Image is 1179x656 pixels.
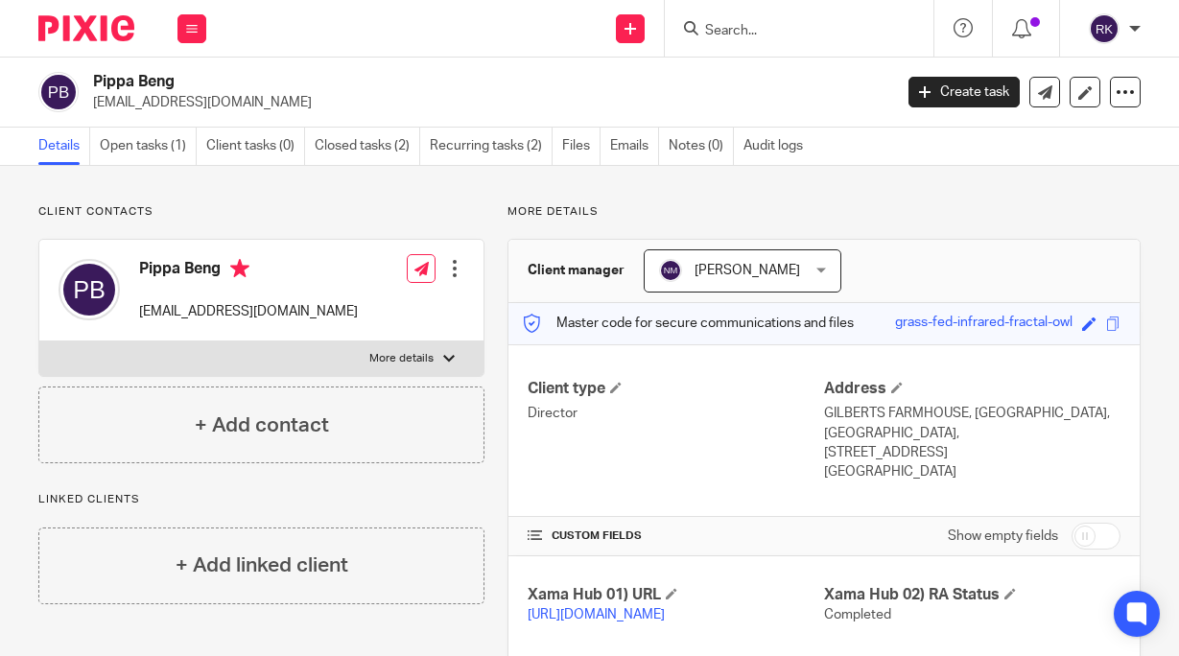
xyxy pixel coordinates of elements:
[195,410,329,440] h4: + Add contact
[948,527,1058,546] label: Show empty fields
[824,608,891,621] span: Completed
[315,128,420,165] a: Closed tasks (2)
[528,585,824,605] h4: Xama Hub 01) URL
[38,128,90,165] a: Details
[38,492,484,507] p: Linked clients
[430,128,553,165] a: Recurring tasks (2)
[562,128,601,165] a: Files
[528,608,665,621] a: [URL][DOMAIN_NAME]
[610,128,659,165] a: Emails
[38,15,134,41] img: Pixie
[369,351,434,366] p: More details
[528,261,625,280] h3: Client manager
[59,259,120,320] img: svg%3E
[695,264,800,277] span: [PERSON_NAME]
[507,204,1141,220] p: More details
[139,302,358,321] p: [EMAIL_ADDRESS][DOMAIN_NAME]
[743,128,813,165] a: Audit logs
[176,551,348,580] h4: + Add linked client
[659,259,682,282] img: svg%3E
[230,259,249,278] i: Primary
[100,128,197,165] a: Open tasks (1)
[824,379,1120,399] h4: Address
[824,443,1120,462] p: [STREET_ADDRESS]
[824,404,1120,443] p: GILBERTS FARMHOUSE, [GEOGRAPHIC_DATA], [GEOGRAPHIC_DATA],
[523,314,854,333] p: Master code for secure communications and files
[38,72,79,112] img: svg%3E
[528,379,824,399] h4: Client type
[38,204,484,220] p: Client contacts
[908,77,1020,107] a: Create task
[139,259,358,283] h4: Pippa Beng
[1089,13,1120,44] img: svg%3E
[703,23,876,40] input: Search
[824,585,1120,605] h4: Xama Hub 02) RA Status
[206,128,305,165] a: Client tasks (0)
[528,404,824,423] p: Director
[824,462,1120,481] p: [GEOGRAPHIC_DATA]
[93,72,722,92] h2: Pippa Beng
[93,93,880,112] p: [EMAIL_ADDRESS][DOMAIN_NAME]
[528,528,824,544] h4: CUSTOM FIELDS
[895,313,1073,335] div: grass-fed-infrared-fractal-owl
[669,128,734,165] a: Notes (0)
